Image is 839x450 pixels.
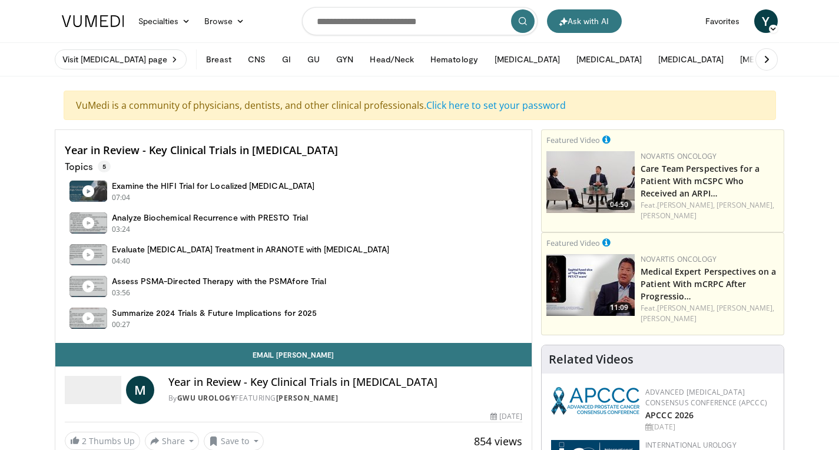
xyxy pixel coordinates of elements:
p: Topics [65,161,111,172]
a: Novartis Oncology [641,254,717,264]
div: [DATE] [645,422,774,432]
h4: Related Videos [549,352,634,366]
button: Head/Neck [363,48,421,71]
h4: Year in Review - Key Clinical Trials in [MEDICAL_DATA] [168,376,523,389]
h4: Summarize 2024 Trials & Future Implications for 2025 [112,308,317,318]
p: 04:40 [112,256,131,266]
a: Care Team Perspectives for a Patient With mCSPC Who Received an ARPI… [641,163,760,199]
a: 11:09 [546,254,635,316]
button: GI [275,48,298,71]
div: VuMedi is a community of physicians, dentists, and other clinical professionals. [64,91,776,120]
span: 5 [98,161,111,172]
a: Email [PERSON_NAME] [55,343,532,366]
span: 2 [82,435,87,446]
small: Featured Video [546,238,600,248]
img: VuMedi Logo [62,15,124,27]
button: GYN [329,48,360,71]
input: Search topics, interventions [302,7,538,35]
p: 07:04 [112,192,131,203]
small: Featured Video [546,135,600,145]
a: 2 Thumbs Up [65,432,140,450]
a: APCCC 2026 [645,409,694,421]
a: GWU Urology [177,393,236,403]
button: GU [300,48,327,71]
h4: Examine the HIFI Trial for Localized [MEDICAL_DATA] [112,181,315,191]
img: 92ba7c40-df22-45a2-8e3f-1ca017a3d5ba.png.150x105_q85_autocrop_double_scale_upscale_version-0.2.png [551,387,639,415]
div: Feat. [641,200,779,221]
div: Feat. [641,303,779,324]
div: By FEATURING [168,393,523,404]
img: 918109e9-db38-4028-9578-5f15f4cfacf3.jpg.150x105_q85_crop-smart_upscale.jpg [546,254,635,316]
a: M [126,376,154,404]
button: [MEDICAL_DATA] [651,48,731,71]
span: 854 views [474,434,522,448]
button: [MEDICAL_DATA] [733,48,813,71]
a: Click here to set your password [426,99,566,112]
div: [DATE] [490,411,522,422]
h4: Evaluate [MEDICAL_DATA] Treatment in ARANOTE with [MEDICAL_DATA] [112,244,389,255]
img: GWU Urology [65,376,121,404]
p: 00:27 [112,319,131,330]
img: cad44f18-58c5-46ed-9b0e-fe9214b03651.jpg.150x105_q85_crop-smart_upscale.jpg [546,151,635,213]
h4: Analyze Biochemical Recurrence with PRESTO Trial [112,212,308,223]
button: Ask with AI [547,9,622,33]
a: Visit [MEDICAL_DATA] page [55,49,187,69]
a: [PERSON_NAME], [657,303,715,313]
a: Advanced [MEDICAL_DATA] Consensus Conference (APCCC) [645,387,767,408]
a: [PERSON_NAME] [641,211,697,221]
a: Novartis Oncology [641,151,717,161]
span: 04:50 [606,199,632,210]
a: [PERSON_NAME], [717,303,774,313]
h4: Year in Review - Key Clinical Trials in [MEDICAL_DATA] [65,144,523,157]
a: [PERSON_NAME] [641,314,697,324]
p: 03:24 [112,224,131,235]
a: Browse [197,9,251,33]
a: [PERSON_NAME], [657,200,715,210]
a: 04:50 [546,151,635,213]
a: Specialties [131,9,198,33]
a: Medical Expert Perspectives on a Patient With mCRPC After Progressio… [641,266,776,302]
a: [PERSON_NAME] [276,393,339,403]
button: CNS [241,48,273,71]
a: Favorites [698,9,747,33]
button: Breast [199,48,238,71]
p: 03:56 [112,288,131,298]
button: Hematology [423,48,485,71]
h4: Assess PSMA-Directed Therapy with the PSMAfore Trial [112,276,327,286]
button: [MEDICAL_DATA] [569,48,649,71]
a: [PERSON_NAME], [717,200,774,210]
a: Y [754,9,778,33]
button: [MEDICAL_DATA] [488,48,567,71]
span: 11:09 [606,302,632,313]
